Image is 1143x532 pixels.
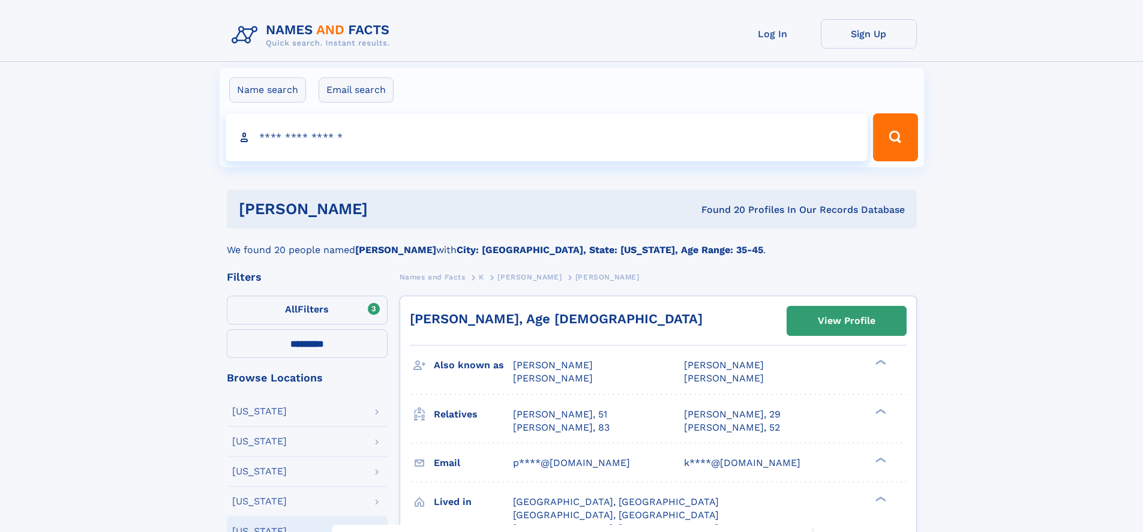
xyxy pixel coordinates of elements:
[479,273,484,281] span: K
[434,492,513,512] h3: Lived in
[285,303,298,315] span: All
[821,19,917,49] a: Sign Up
[232,497,287,506] div: [US_STATE]
[497,273,562,281] span: [PERSON_NAME]
[232,437,287,446] div: [US_STATE]
[872,407,887,415] div: ❯
[575,273,640,281] span: [PERSON_NAME]
[226,113,868,161] input: search input
[434,453,513,473] h3: Email
[872,495,887,503] div: ❯
[227,372,388,383] div: Browse Locations
[457,244,763,256] b: City: [GEOGRAPHIC_DATA], State: [US_STATE], Age Range: 35-45
[227,19,400,52] img: Logo Names and Facts
[513,496,719,507] span: [GEOGRAPHIC_DATA], [GEOGRAPHIC_DATA]
[684,408,781,421] a: [PERSON_NAME], 29
[497,269,562,284] a: [PERSON_NAME]
[319,77,394,103] label: Email search
[872,359,887,366] div: ❯
[684,421,780,434] a: [PERSON_NAME], 52
[355,244,436,256] b: [PERSON_NAME]
[229,77,306,103] label: Name search
[434,355,513,375] h3: Also known as
[239,202,535,217] h1: [PERSON_NAME]
[872,456,887,464] div: ❯
[684,359,764,371] span: [PERSON_NAME]
[232,467,287,476] div: [US_STATE]
[787,306,906,335] a: View Profile
[535,203,905,217] div: Found 20 Profiles In Our Records Database
[232,407,287,416] div: [US_STATE]
[513,408,607,421] a: [PERSON_NAME], 51
[513,509,719,521] span: [GEOGRAPHIC_DATA], [GEOGRAPHIC_DATA]
[873,113,917,161] button: Search Button
[818,307,875,335] div: View Profile
[227,296,388,324] label: Filters
[227,229,917,257] div: We found 20 people named with .
[479,269,484,284] a: K
[434,404,513,425] h3: Relatives
[725,19,821,49] a: Log In
[684,372,764,384] span: [PERSON_NAME]
[513,359,593,371] span: [PERSON_NAME]
[410,311,703,326] a: [PERSON_NAME], Age [DEMOGRAPHIC_DATA]
[513,372,593,384] span: [PERSON_NAME]
[513,421,610,434] a: [PERSON_NAME], 83
[227,272,388,282] div: Filters
[400,269,466,284] a: Names and Facts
